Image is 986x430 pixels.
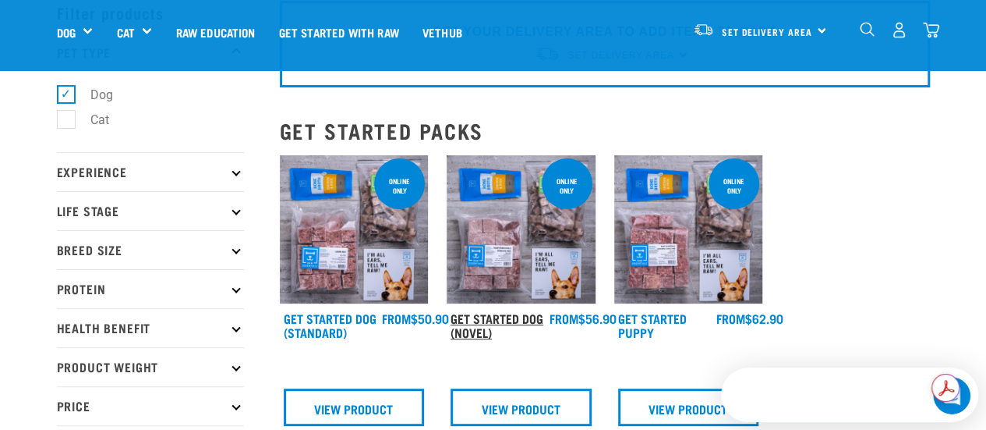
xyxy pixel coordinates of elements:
[891,22,907,38] img: user.png
[57,386,244,425] p: Price
[57,230,244,269] p: Breed Size
[860,22,875,37] img: home-icon-1@2x.png
[411,1,474,63] a: Vethub
[57,23,76,41] a: Dog
[721,368,978,422] iframe: Intercom live chat discovery launcher
[614,155,763,304] img: NPS Puppy Update
[57,191,244,230] p: Life Stage
[280,119,930,143] h2: Get Started Packs
[267,1,411,63] a: Get started with Raw
[116,23,134,41] a: Cat
[57,152,244,191] p: Experience
[284,389,425,426] a: View Product
[57,347,244,386] p: Product Weight
[923,22,939,38] img: home-icon@2x.png
[709,169,759,202] div: online only
[693,23,714,37] img: van-moving.png
[280,155,429,304] img: NSP Dog Standard Update
[542,169,592,202] div: online only
[6,6,270,49] div: Open Intercom Messenger
[549,315,578,322] span: FROM
[374,169,425,202] div: online only
[716,315,745,322] span: FROM
[382,311,449,325] div: $50.90
[16,13,224,26] div: Need help?
[618,389,759,426] a: View Product
[451,389,592,426] a: View Product
[284,315,376,336] a: Get Started Dog (Standard)
[451,315,543,336] a: Get Started Dog (Novel)
[57,308,244,347] p: Health Benefit
[716,311,783,325] div: $62.90
[57,269,244,308] p: Protein
[65,110,115,130] label: Cat
[65,85,119,105] label: Dog
[722,29,812,34] span: Set Delivery Area
[382,315,411,322] span: FROM
[549,311,616,325] div: $56.90
[16,26,224,42] div: The team typically replies in under 3h
[447,155,595,304] img: NSP Dog Novel Update
[164,1,267,63] a: Raw Education
[618,315,687,336] a: Get Started Puppy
